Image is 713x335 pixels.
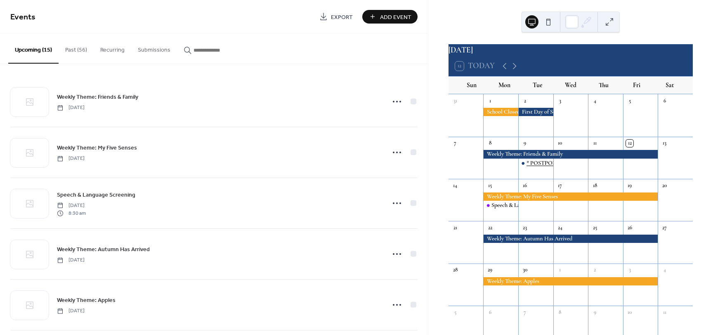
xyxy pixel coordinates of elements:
[57,295,116,305] a: Weekly Theme: Apples
[653,76,686,94] div: Sat
[57,245,150,254] a: Weekly Theme: Autumn Has Arrived
[486,266,494,274] div: 29
[661,266,668,274] div: 4
[57,307,85,315] span: [DATE]
[661,224,668,232] div: 27
[57,209,86,217] span: 8:30 am
[57,245,150,254] span: Weekly Theme: Autumn Has Arrived
[57,190,135,200] a: Speech & Language Screening
[556,97,564,105] div: 3
[57,191,135,200] span: Speech & Language Screening
[554,76,587,94] div: Wed
[483,235,658,243] div: Weekly Theme: Autumn Has Arrived
[626,182,633,189] div: 19
[449,44,693,56] div: [DATE]
[451,266,459,274] div: 28
[591,97,598,105] div: 4
[486,309,494,316] div: 6
[331,13,353,21] span: Export
[556,182,564,189] div: 17
[556,266,564,274] div: 1
[451,224,459,232] div: 21
[521,182,529,189] div: 16
[483,150,658,158] div: Weekly Theme: Friends & Family
[362,10,418,24] button: Add Event
[451,182,459,189] div: 14
[626,266,633,274] div: 3
[57,155,85,162] span: [DATE]
[521,266,529,274] div: 30
[491,201,560,209] div: Speech & Language Screening
[451,309,459,316] div: 5
[626,309,633,316] div: 10
[486,182,494,189] div: 15
[57,93,138,102] span: Weekly Theme: Friends & Family
[10,9,35,25] span: Events
[57,257,85,264] span: [DATE]
[57,202,86,209] span: [DATE]
[626,97,633,105] div: 5
[8,33,59,64] button: Upcoming (15)
[526,159,612,167] div: * POSTPONED: Parent Orientation
[620,76,653,94] div: Fri
[591,224,598,232] div: 25
[486,224,494,232] div: 22
[486,97,494,105] div: 1
[521,76,554,94] div: Tue
[521,224,529,232] div: 23
[483,201,518,209] div: Speech & Language Screening
[483,277,658,285] div: Weekly Theme: Apples
[483,192,658,201] div: Weekly Theme: My Five Senses
[591,182,598,189] div: 18
[57,92,138,102] a: Weekly Theme: Friends & Family
[488,76,521,94] div: Mon
[483,108,518,116] div: School Closed: Labor Day
[451,140,459,147] div: 7
[455,76,488,94] div: Sun
[661,97,668,105] div: 6
[57,143,137,152] a: Weekly Theme: My Five Senses
[626,140,633,147] div: 12
[587,76,620,94] div: Thu
[313,10,359,24] a: Export
[661,182,668,189] div: 20
[661,140,668,147] div: 13
[518,108,553,116] div: First Day of School
[556,224,564,232] div: 24
[380,13,411,21] span: Add Event
[556,140,564,147] div: 10
[57,144,137,152] span: Weekly Theme: My Five Senses
[591,140,598,147] div: 11
[451,97,459,105] div: 31
[57,296,116,305] span: Weekly Theme: Apples
[57,104,85,112] span: [DATE]
[486,140,494,147] div: 8
[131,33,177,63] button: Submissions
[59,33,94,63] button: Past (56)
[521,97,529,105] div: 2
[591,266,598,274] div: 2
[518,159,553,167] div: * POSTPONED: Parent Orientation
[521,140,529,147] div: 9
[626,224,633,232] div: 26
[556,309,564,316] div: 8
[591,309,598,316] div: 9
[521,309,529,316] div: 7
[661,309,668,316] div: 11
[94,33,131,63] button: Recurring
